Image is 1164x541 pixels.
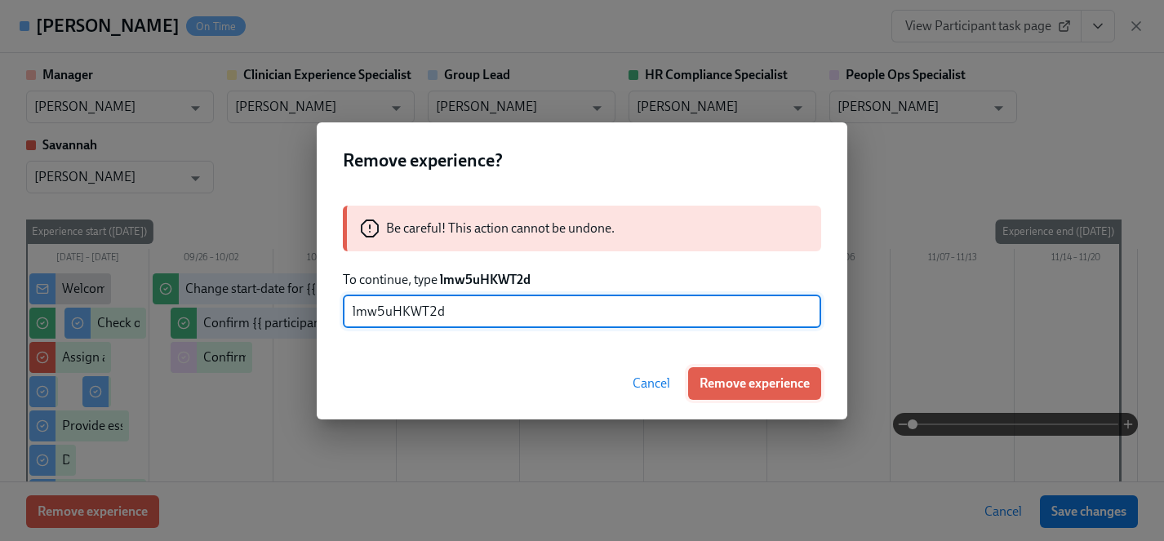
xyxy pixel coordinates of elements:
[688,367,821,400] button: Remove experience
[633,375,670,392] span: Cancel
[440,272,531,287] strong: lmw5uHKWT2d
[343,149,821,173] h2: Remove experience?
[700,375,810,392] span: Remove experience
[621,367,682,400] button: Cancel
[386,220,615,237] p: Be careful! This action cannot be undone.
[343,271,821,289] p: To continue, type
